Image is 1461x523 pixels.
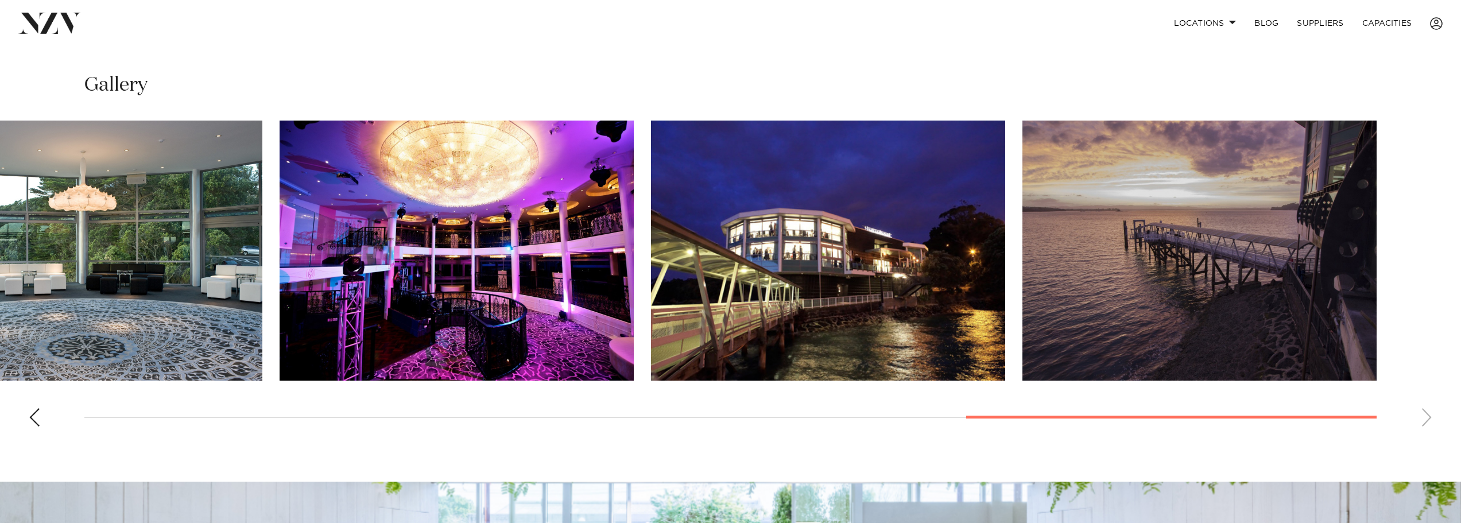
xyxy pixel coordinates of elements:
img: nzv-logo.png [18,13,81,33]
a: BLOG [1245,11,1288,36]
h2: Gallery [84,72,148,98]
a: Capacities [1353,11,1421,36]
a: SUPPLIERS [1288,11,1353,36]
a: Locations [1165,11,1245,36]
swiper-slide: 11 / 11 [1022,121,1377,381]
swiper-slide: 9 / 11 [280,121,634,381]
swiper-slide: 10 / 11 [651,121,1005,381]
